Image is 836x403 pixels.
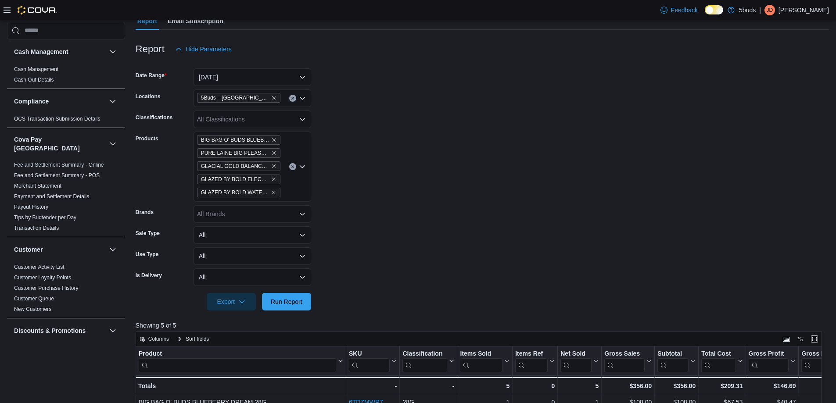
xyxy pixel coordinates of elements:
[289,163,296,170] button: Clear input
[137,12,157,30] span: Report
[14,245,43,254] h3: Customer
[701,350,743,372] button: Total Cost
[299,210,306,218] button: Open list of options
[14,203,48,210] span: Payout History
[289,95,296,102] button: Clear input
[515,381,555,391] div: 0
[705,14,705,15] span: Dark Mode
[108,244,118,255] button: Customer
[197,175,280,184] span: GLAZED BY BOLD ELECTRIC BLUE DISP. PEN 1ML
[136,72,167,79] label: Date Range
[207,293,256,310] button: Export
[18,6,57,14] img: Cova
[136,251,158,258] label: Use Type
[795,334,806,344] button: Display options
[299,95,306,102] button: Open list of options
[271,190,276,195] button: Remove GLAZED BY BOLD WATERMELON SQUEEZE CART 1ML from selection in this group
[108,325,118,336] button: Discounts & Promotions
[197,188,280,197] span: GLAZED BY BOLD WATERMELON SQUEEZE CART 1ML
[148,335,169,342] span: Columns
[14,66,58,72] a: Cash Management
[271,137,276,143] button: Remove BIG BAG O' BUDS BLUEBERRY DREAM 28G from selection in this group
[604,350,652,372] button: Gross Sales
[560,350,592,358] div: Net Sold
[136,93,161,100] label: Locations
[14,183,61,189] a: Merchant Statement
[14,204,48,210] a: Payout History
[14,306,51,313] span: New Customers
[136,334,172,344] button: Columns
[108,139,118,149] button: Cova Pay [GEOGRAPHIC_DATA]
[197,135,280,145] span: BIG BAG O' BUDS BLUEBERRY DREAM 28G
[172,40,235,58] button: Hide Parameters
[201,162,269,171] span: GLACIAL GOLD BALANCED 10:10 SOFTGELS 100X10MG
[701,381,743,391] div: $209.31
[14,285,79,292] span: Customer Purchase History
[14,115,100,122] span: OCS Transaction Submission Details
[262,293,311,310] button: Run Report
[186,45,232,53] span: Hide Parameters
[14,193,89,200] span: Payment and Settlement Details
[764,5,775,15] div: Jarrett Delbridge
[194,268,311,286] button: All
[136,135,158,142] label: Products
[139,350,336,372] div: Product
[460,350,509,372] button: Items Sold
[136,209,154,216] label: Brands
[138,381,343,391] div: Totals
[657,381,696,391] div: $356.00
[136,321,829,330] p: Showing 5 of 5
[748,350,789,358] div: Gross Profit
[136,230,160,237] label: Sale Type
[299,163,306,170] button: Open list of options
[515,350,548,372] div: Items Ref
[194,226,311,244] button: All
[349,350,397,372] button: SKU
[7,114,125,128] div: Compliance
[299,116,306,123] button: Open list of options
[14,182,61,189] span: Merchant Statement
[201,136,269,144] span: BIG BAG O' BUDS BLUEBERRY DREAM 28G
[560,350,599,372] button: Net Sold
[14,214,76,221] a: Tips by Budtender per Day
[14,47,68,56] h3: Cash Management
[14,193,89,200] a: Payment and Settlement Details
[739,5,756,15] p: 5buds
[194,247,311,265] button: All
[271,177,276,182] button: Remove GLAZED BY BOLD ELECTRIC BLUE DISP. PEN 1ML from selection in this group
[136,114,173,121] label: Classifications
[139,350,343,372] button: Product
[809,334,820,344] button: Enter fullscreen
[14,97,106,106] button: Compliance
[14,225,59,231] a: Transaction Details
[108,46,118,57] button: Cash Management
[197,161,280,171] span: GLACIAL GOLD BALANCED 10:10 SOFTGELS 100X10MG
[14,245,106,254] button: Customer
[460,350,502,358] div: Items Sold
[748,350,789,372] div: Gross Profit
[560,350,592,372] div: Net Sold
[14,116,100,122] a: OCS Transaction Submission Details
[212,293,251,310] span: Export
[271,164,276,169] button: Remove GLACIAL GOLD BALANCED 10:10 SOFTGELS 100X10MG from selection in this group
[14,264,65,271] span: Customer Activity List
[14,225,59,232] span: Transaction Details
[657,350,696,372] button: Subtotal
[194,68,311,86] button: [DATE]
[14,172,100,179] span: Fee and Settlement Summary - POS
[14,77,54,83] a: Cash Out Details
[460,381,509,391] div: 5
[515,350,548,358] div: Items Ref
[349,381,397,391] div: -
[604,350,645,358] div: Gross Sales
[136,44,165,54] h3: Report
[460,350,502,372] div: Items Sold
[701,350,736,358] div: Total Cost
[14,47,106,56] button: Cash Management
[173,334,212,344] button: Sort fields
[14,66,58,73] span: Cash Management
[14,264,65,270] a: Customer Activity List
[781,334,792,344] button: Keyboard shortcuts
[14,76,54,83] span: Cash Out Details
[271,95,276,100] button: Remove 5Buds – Humboldt from selection in this group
